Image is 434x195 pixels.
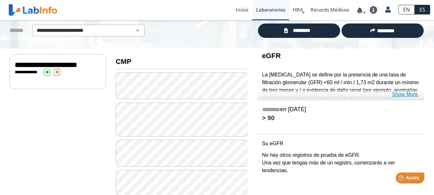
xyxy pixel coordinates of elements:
h4: > 90 [262,114,420,122]
a: EN [398,5,415,14]
p: No hay otros registros de prueba de eGFR. Una vez que tengas más de un registro, comenzarás a ver... [262,151,420,174]
h5: en [DATE] [262,106,420,113]
span: HRA [293,6,303,13]
a: Show More [392,91,418,98]
b: CMP [116,58,131,66]
b: eGFR [262,52,281,60]
p: Su eGFR [262,140,420,147]
iframe: Help widget launcher [377,170,427,188]
a: ES [415,5,430,14]
p: La [MEDICAL_DATA] se define por la presencia de una tasa de filtración glomerular (GFR) <60 ml / ... [262,71,420,132]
